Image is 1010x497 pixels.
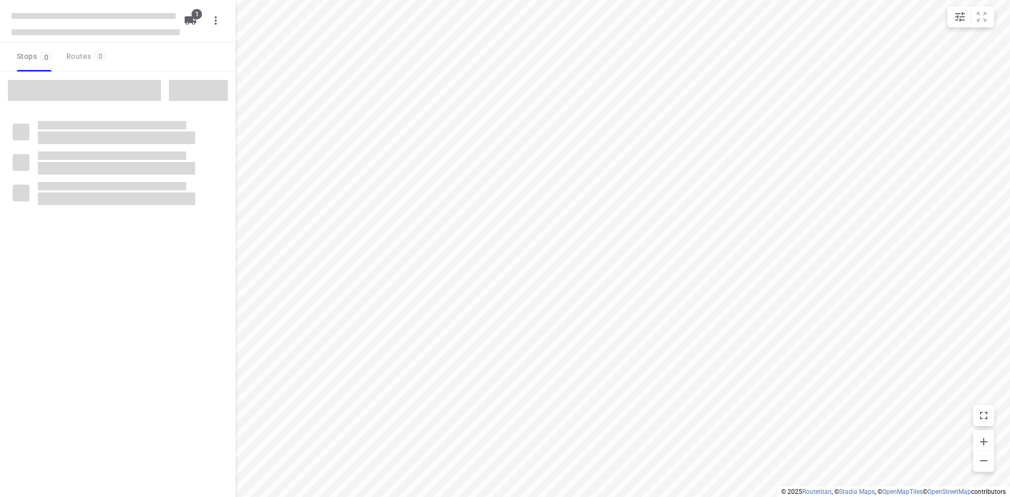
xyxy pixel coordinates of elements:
[882,488,923,495] a: OpenMapTiles
[802,488,832,495] a: Routetitan
[839,488,875,495] a: Stadia Maps
[781,488,1006,495] li: © 2025 , © , © © contributors
[927,488,971,495] a: OpenStreetMap
[947,6,994,27] div: small contained button group
[950,6,971,27] button: Map settings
